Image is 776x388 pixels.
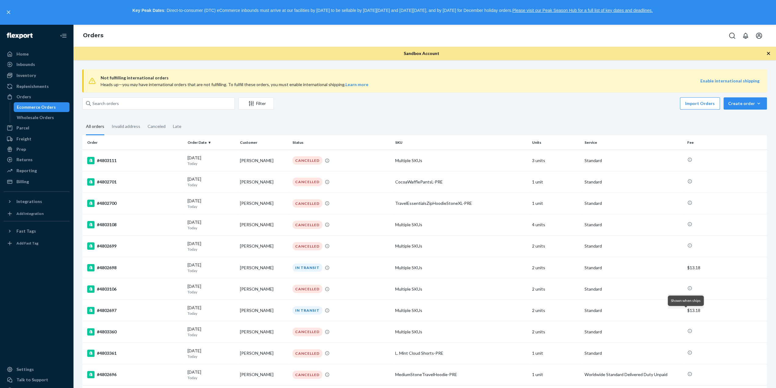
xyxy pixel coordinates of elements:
[530,235,582,257] td: 2 units
[87,264,183,271] div: #4802698
[188,375,235,380] p: Today
[585,200,682,206] p: Standard
[16,146,26,152] div: Prep
[4,364,70,374] a: Settings
[82,135,185,150] th: Order
[13,4,26,10] span: Chat
[585,222,682,228] p: Standard
[16,83,49,89] div: Replenishments
[16,94,31,100] div: Orders
[16,51,29,57] div: Home
[16,179,29,185] div: Billing
[585,158,682,164] p: Standard
[16,211,44,216] div: Add Integration
[4,197,70,206] button: Integrations
[82,97,235,110] input: Search orders
[188,155,235,166] div: [DATE]
[16,241,38,246] div: Add Fast Tag
[87,328,183,335] div: #4803360
[292,221,322,229] div: CANCELLED
[292,285,322,293] div: CANCELLED
[393,278,530,300] td: Multiple SKUs
[4,134,70,144] a: Freight
[512,8,653,13] a: Please visit our Peak Season Hub for a full list of key dates and deadlines.
[292,242,322,250] div: CANCELLED
[83,32,103,39] a: Orders
[188,247,235,252] p: Today
[292,178,322,186] div: CANCELLED
[530,343,582,364] td: 1 unit
[530,214,582,235] td: 4 units
[188,241,235,252] div: [DATE]
[238,97,274,110] button: Filter
[530,171,582,193] td: 1 unit
[4,238,70,248] a: Add Fast Tag
[4,177,70,187] a: Billing
[16,168,37,174] div: Reporting
[17,104,56,110] div: Ecommerce Orders
[14,102,70,112] a: Ecommerce Orders
[188,311,235,316] p: Today
[7,33,33,39] img: Flexport logo
[87,178,183,186] div: #4802701
[132,8,164,13] strong: Key Peak Dates
[188,268,235,273] p: Today
[188,354,235,359] p: Today
[188,289,235,295] p: Today
[188,262,235,273] div: [DATE]
[238,150,290,171] td: [PERSON_NAME]
[700,78,760,83] a: Enable international shipping
[680,97,720,110] button: Import Orders
[4,144,70,154] a: Prep
[188,369,235,380] div: [DATE]
[530,321,582,343] td: 2 units
[188,161,235,166] p: Today
[292,156,322,165] div: CANCELLED
[16,125,29,131] div: Parcel
[16,366,34,372] div: Settings
[188,182,235,187] p: Today
[238,321,290,343] td: [PERSON_NAME]
[188,198,235,209] div: [DATE]
[87,157,183,164] div: #4803111
[188,219,235,230] div: [DATE]
[585,372,682,378] p: Worldwide Standard Delivered Duty Unpaid
[188,326,235,337] div: [DATE]
[188,176,235,187] div: [DATE]
[16,198,42,205] div: Integrations
[188,305,235,316] div: [DATE]
[238,171,290,193] td: [PERSON_NAME]
[238,300,290,321] td: [PERSON_NAME]
[86,118,104,135] div: All orders
[4,60,70,69] a: Inbounds
[4,82,70,91] a: Replenishments
[530,364,582,385] td: 1 unit
[585,243,682,249] p: Standard
[188,332,235,337] p: Today
[57,30,70,42] button: Close Navigation
[16,72,36,78] div: Inventory
[4,92,70,102] a: Orders
[585,307,682,314] p: Standard
[724,97,767,110] button: Create order
[101,74,700,82] span: Not fulfilling international orders
[239,100,274,107] div: Filter
[585,286,682,292] p: Standard
[188,204,235,209] p: Today
[16,61,35,67] div: Inbounds
[238,343,290,364] td: [PERSON_NAME]
[668,296,704,306] div: Shown when ships
[78,27,108,45] ol: breadcrumbs
[4,71,70,80] a: Inventory
[292,199,322,208] div: CANCELLED
[292,371,322,379] div: CANCELLED
[185,135,238,150] th: Order Date
[14,113,70,122] a: Wholesale Orders
[395,350,527,356] div: L. Mint Cloud Shorts-PRE
[530,193,582,214] td: 1 unit
[393,300,530,321] td: Multiple SKUs
[87,285,183,293] div: #4803106
[4,209,70,219] a: Add Integration
[238,278,290,300] td: [PERSON_NAME]
[685,135,767,150] th: Fee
